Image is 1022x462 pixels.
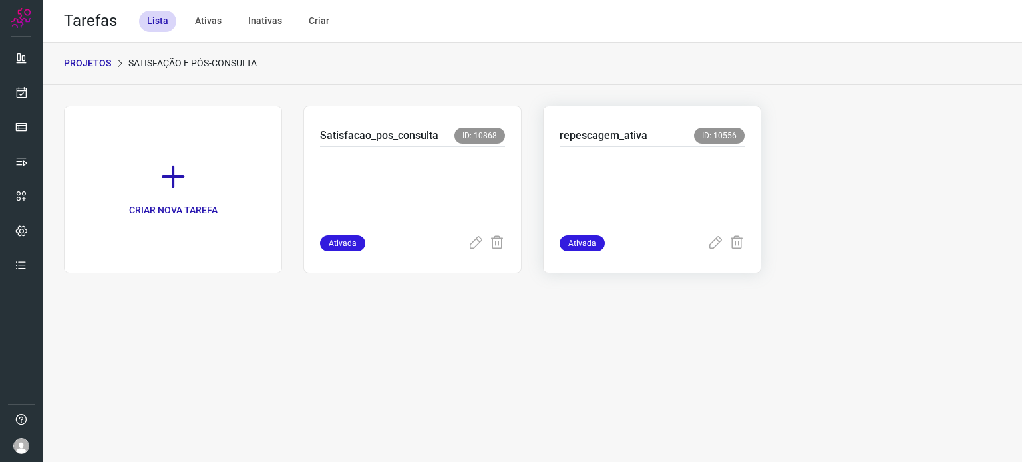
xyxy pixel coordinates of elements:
h2: Tarefas [64,11,117,31]
p: repescagem_ativa [560,128,647,144]
span: ID: 10556 [694,128,745,144]
span: Ativada [320,235,365,251]
div: Inativas [240,11,290,32]
p: CRIAR NOVA TAREFA [129,203,218,217]
img: Logo [11,8,31,28]
div: Criar [301,11,337,32]
span: ID: 10868 [454,128,505,144]
span: Ativada [560,235,605,251]
p: Satisfação e Pós-Consulta [128,57,257,70]
a: CRIAR NOVA TAREFA [64,106,282,273]
div: Ativas [187,11,230,32]
div: Lista [139,11,176,32]
img: avatar-user-boy.jpg [13,438,29,454]
p: PROJETOS [64,57,111,70]
p: Satisfacao_pos_consulta [320,128,438,144]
